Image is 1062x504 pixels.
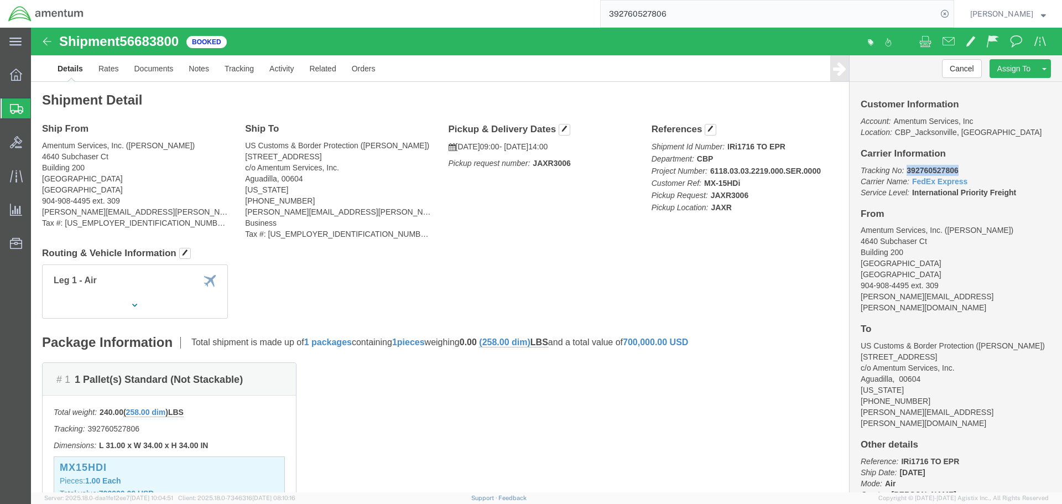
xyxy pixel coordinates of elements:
span: [DATE] 08:10:16 [252,495,295,501]
span: Copyright © [DATE]-[DATE] Agistix Inc., All Rights Reserved [878,493,1049,503]
input: Search for shipment number, reference number [601,1,937,27]
img: logo [8,6,84,22]
span: Server: 2025.18.0-daa1fe12ee7 [44,495,173,501]
button: [PERSON_NAME] [970,7,1047,20]
span: Client: 2025.18.0-7346316 [178,495,295,501]
a: Support [471,495,499,501]
span: [DATE] 10:04:51 [130,495,173,501]
a: Feedback [498,495,527,501]
span: Nick Riddle [970,8,1033,20]
iframe: FS Legacy Container [31,28,1062,492]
